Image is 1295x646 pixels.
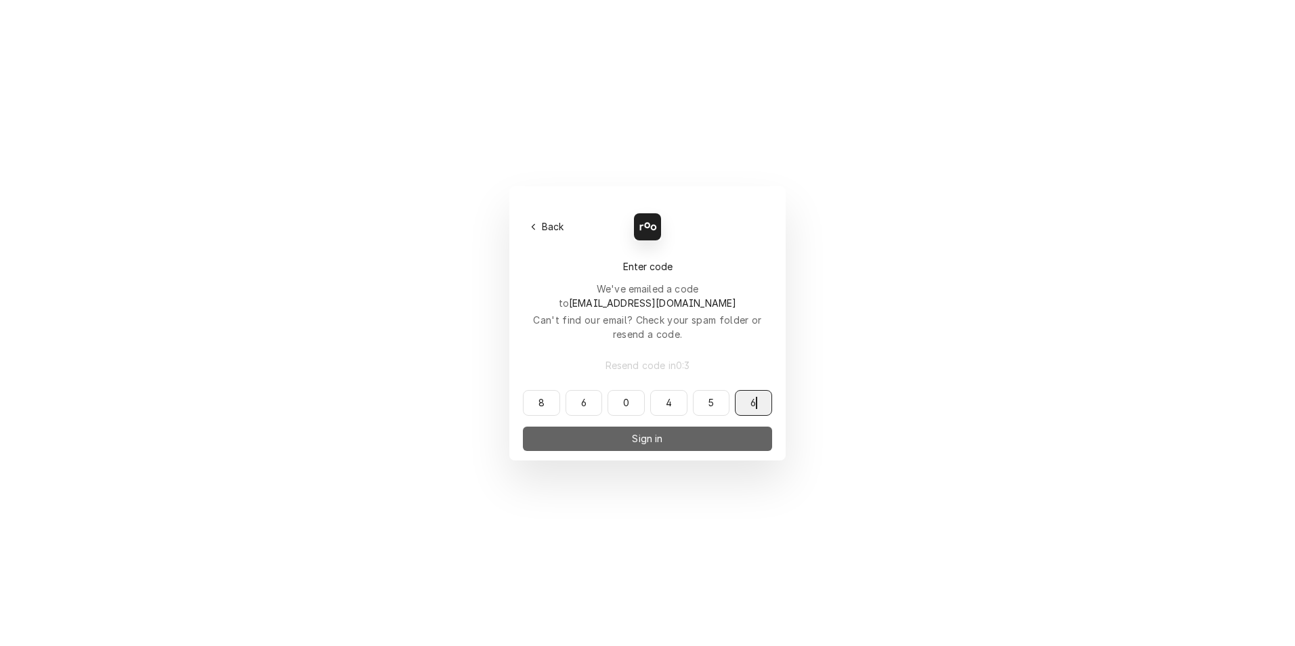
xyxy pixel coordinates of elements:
[523,353,772,378] button: Resend code in0:3
[559,297,737,309] span: to
[603,358,693,372] span: Resend code in 0 : 3
[523,427,772,451] button: Sign in
[569,297,736,309] span: [EMAIL_ADDRESS][DOMAIN_NAME]
[523,217,572,236] button: Back
[523,259,772,274] div: Enter code
[523,282,772,310] div: We've emailed a code
[629,431,665,446] span: Sign in
[523,313,772,341] div: Can't find our email? Check your spam folder or resend a code.
[539,219,567,234] span: Back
